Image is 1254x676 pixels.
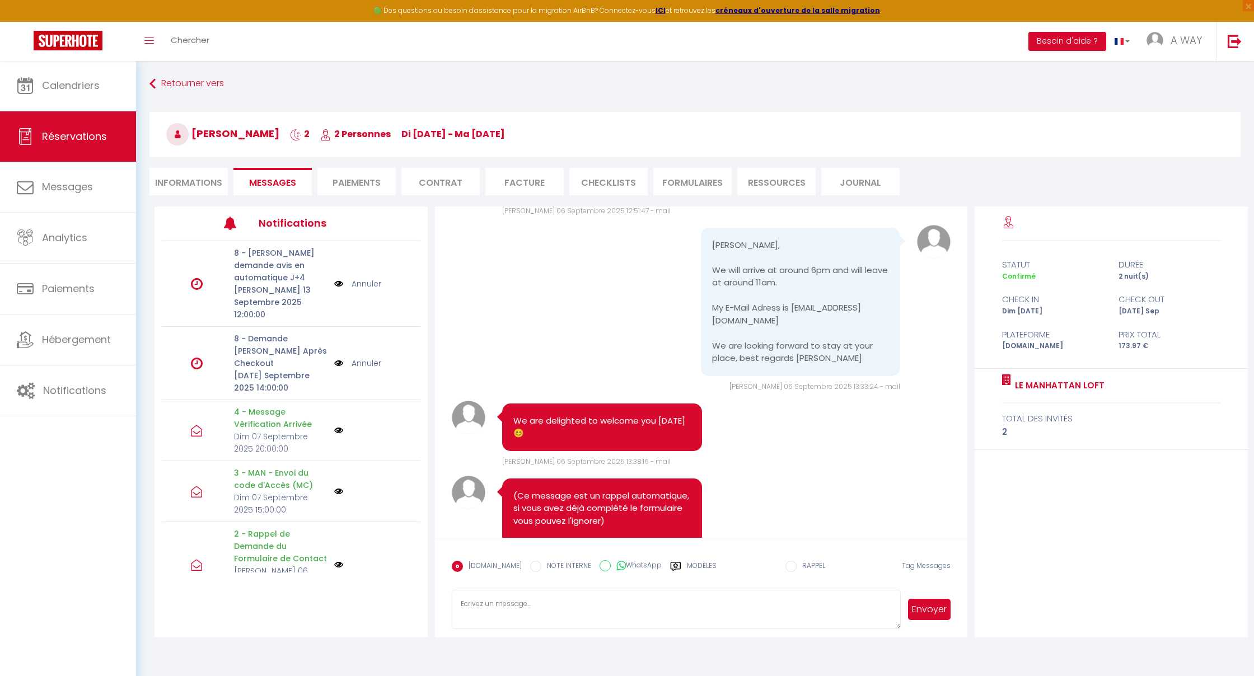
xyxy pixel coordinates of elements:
[234,467,327,491] p: 3 - MAN - Envoi du code d'Accès (MC)
[917,225,951,259] img: avatar.png
[1111,258,1228,271] div: durée
[290,128,310,140] span: 2
[611,560,662,572] label: WhatsApp
[34,31,102,50] img: Super Booking
[452,401,485,434] img: avatar.png
[715,6,880,15] a: créneaux d'ouverture de la salle migration
[42,281,95,295] span: Paiements
[352,357,381,369] a: Annuler
[1002,271,1036,281] span: Confirmé
[995,341,1111,351] div: [DOMAIN_NAME]
[162,22,218,61] a: Chercher
[334,357,343,369] img: NO IMAGE
[249,176,296,189] span: Messages
[1111,328,1228,341] div: Prix total
[42,78,100,92] span: Calendriers
[334,426,343,435] img: NO IMAGE
[234,528,327,565] p: 2 - Rappel de Demande du Formulaire de Contact
[1111,306,1228,317] div: [DATE] Sep
[234,284,327,321] p: [PERSON_NAME] 13 Septembre 2025 12:00:00
[452,476,485,509] img: avatar.png
[902,561,951,570] span: Tag Messages
[995,306,1111,317] div: Dim [DATE]
[352,278,381,290] a: Annuler
[42,129,107,143] span: Réservations
[1147,32,1163,49] img: ...
[513,490,690,528] p: (Ce message est un rappel automatique, si vous avez déjà complété le formulaire vous pouvez l'ign...
[42,180,93,194] span: Messages
[42,231,87,245] span: Analytics
[541,561,591,573] label: NOTE INTERNE
[1111,341,1228,351] div: 173.97 €
[259,210,367,236] h3: Notifications
[1228,34,1242,48] img: logout
[9,4,43,38] button: Ouvrir le widget de chat LiveChat
[334,278,343,290] img: NO IMAGE
[737,168,816,195] li: Ressources
[334,487,343,496] img: NO IMAGE
[1002,425,1221,439] div: 2
[1138,22,1216,61] a: ... A WAY
[502,206,671,215] span: [PERSON_NAME] 06 Septembre 2025 12:51:47 - mail
[729,382,900,391] span: [PERSON_NAME] 06 Septembre 2025 13:33:24 - mail
[42,332,111,346] span: Hébergement
[656,6,666,15] a: ICI
[995,328,1111,341] div: Plateforme
[149,168,228,195] li: Informations
[234,332,327,369] p: 8 - Demande [PERSON_NAME] Après Checkout
[995,293,1111,306] div: check in
[485,168,564,195] li: Facture
[320,128,391,140] span: 2 Personnes
[502,457,671,466] span: [PERSON_NAME] 06 Septembre 2025 13:38:16 - mail
[234,247,327,284] p: 8 - [PERSON_NAME] demande avis en automatique J+4
[1028,32,1106,51] button: Besoin d'aide ?
[149,74,1241,94] a: Retourner vers
[797,561,825,573] label: RAPPEL
[43,383,106,397] span: Notifications
[712,239,889,365] pre: [PERSON_NAME], We will arrive at around 6pm and will leave at around 11am. My E-Mail Adress is [E...
[401,128,505,140] span: di [DATE] - ma [DATE]
[166,126,279,140] span: [PERSON_NAME]
[171,34,209,46] span: Chercher
[653,168,732,195] li: FORMULAIRES
[1011,379,1105,392] a: Le Manhattan Loft
[1002,412,1221,425] div: total des invités
[569,168,648,195] li: CHECKLISTS
[317,168,396,195] li: Paiements
[513,415,690,440] pre: We are delighted to welcome you [DATE]😊
[463,561,522,573] label: [DOMAIN_NAME]
[821,168,900,195] li: Journal
[334,560,343,569] img: NO IMAGE
[401,168,480,195] li: Contrat
[995,258,1111,271] div: statut
[1111,271,1228,282] div: 2 nuit(s)
[234,369,327,394] p: [DATE] Septembre 2025 14:00:00
[1111,293,1228,306] div: check out
[234,491,327,516] p: Dim 07 Septembre 2025 15:00:00
[234,565,327,602] p: [PERSON_NAME] 06 Septembre 2025 17:15:45
[908,599,951,620] button: Envoyer
[234,430,327,455] p: Dim 07 Septembre 2025 20:00:00
[1171,33,1202,47] span: A WAY
[687,561,717,580] label: Modèles
[234,406,327,430] p: 4 - Message Vérification Arrivée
